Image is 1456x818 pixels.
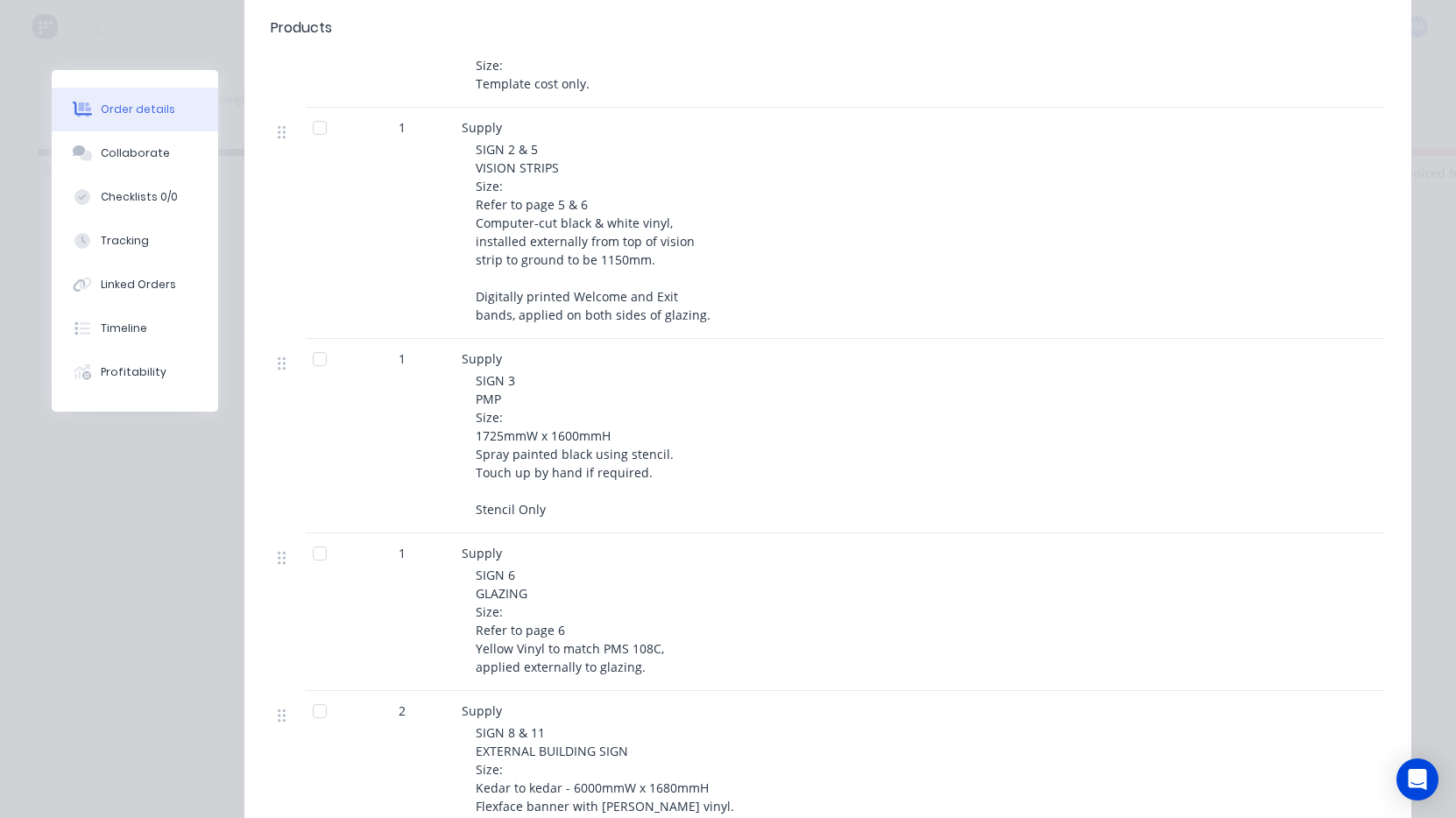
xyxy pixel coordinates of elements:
[101,321,147,336] div: Timeline
[399,702,406,720] span: 2
[462,702,502,719] span: Supply
[101,277,176,293] div: Linked Orders
[101,233,149,249] div: Tracking
[476,20,707,92] span: SIGN 1 & 7 EXTERNAL BUILDING SIGN - illuminated Size: Template cost only.
[52,88,218,131] button: Order details
[462,119,502,136] span: Supply
[52,175,218,219] button: Checklists 0/0
[399,118,406,137] span: 1
[476,567,664,675] span: SIGN 6 GLAZING Size: Refer to page 6 Yellow Vinyl to match PMS 108C, applied externally to glazing.
[52,219,218,263] button: Tracking
[271,18,332,39] div: Products
[476,141,710,323] span: SIGN 2 & 5 VISION STRIPS Size: Refer to page 5 & 6 Computer-cut black & white vinyl, installed ex...
[52,131,218,175] button: Collaborate
[52,263,218,307] button: Linked Orders
[1396,758,1438,800] div: Open Intercom Messenger
[399,544,406,562] span: 1
[101,102,175,117] div: Order details
[101,145,170,161] div: Collaborate
[476,372,674,518] span: SIGN 3 PMP Size: 1725mmW x 1600mmH Spray painted black using stencil. Touch up by hand if require...
[101,189,178,205] div: Checklists 0/0
[101,364,166,380] div: Profitability
[52,350,218,394] button: Profitability
[399,349,406,368] span: 1
[462,545,502,561] span: Supply
[462,350,502,367] span: Supply
[52,307,218,350] button: Timeline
